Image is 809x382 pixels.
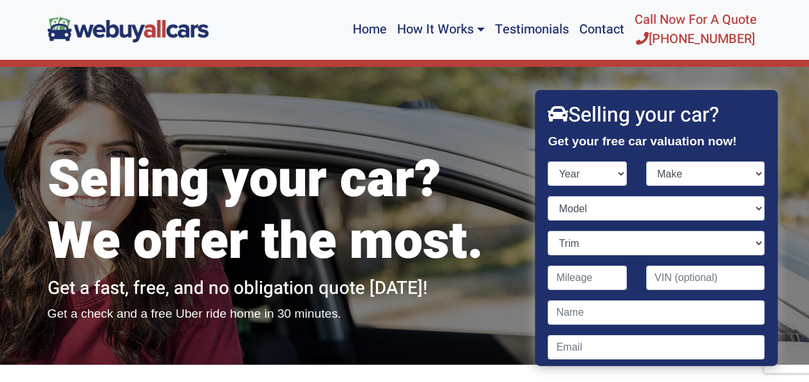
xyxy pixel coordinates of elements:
[574,5,629,54] a: Contact
[548,103,765,127] h2: Selling your car?
[48,278,517,300] h2: Get a fast, free, and no obligation quote [DATE]!
[391,5,489,54] a: How It Works
[548,335,765,359] input: Email
[347,5,391,54] a: Home
[548,300,765,325] input: Name
[48,149,517,273] h1: Selling your car? We offer the most.
[646,266,765,290] input: VIN (optional)
[548,134,737,148] strong: Get your free car valuation now!
[48,305,517,323] p: Get a check and a free Uber ride home in 30 minutes.
[629,5,762,54] a: Call Now For A Quote[PHONE_NUMBER]
[490,5,574,54] a: Testimonials
[48,17,209,42] img: We Buy All Cars in NJ logo
[548,266,628,290] input: Mileage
